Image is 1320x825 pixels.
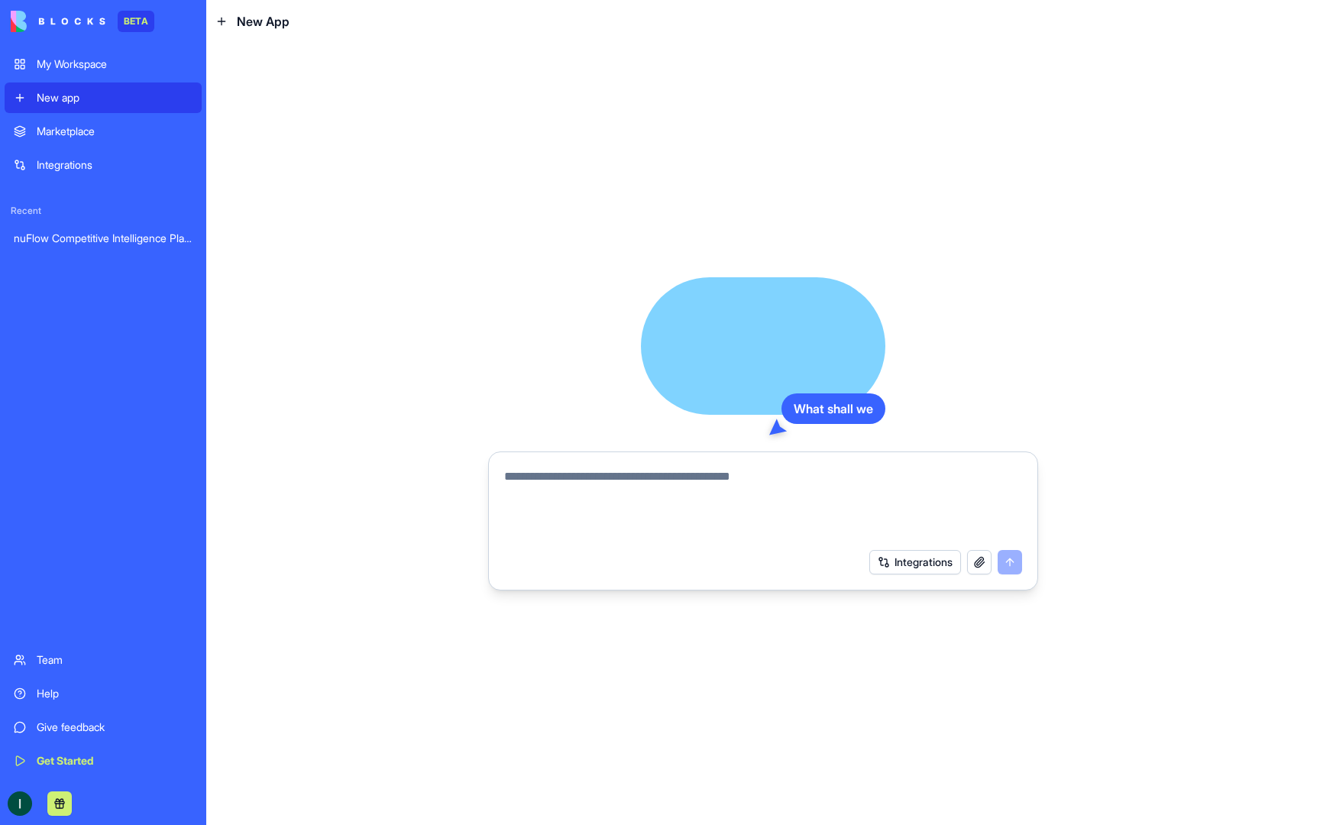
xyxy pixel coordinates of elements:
[11,11,154,32] a: BETA
[37,686,192,701] div: Help
[14,231,192,246] div: nuFlow Competitive Intelligence Platform
[5,712,202,742] a: Give feedback
[37,57,192,72] div: My Workspace
[5,116,202,147] a: Marketplace
[5,746,202,776] a: Get Started
[37,157,192,173] div: Integrations
[5,645,202,675] a: Team
[37,720,192,735] div: Give feedback
[37,124,192,139] div: Marketplace
[5,223,202,254] a: nuFlow Competitive Intelligence Platform
[5,150,202,180] a: Integrations
[5,205,202,217] span: Recent
[118,11,154,32] div: BETA
[37,90,192,105] div: New app
[5,82,202,113] a: New app
[5,678,202,709] a: Help
[5,49,202,79] a: My Workspace
[37,652,192,668] div: Team
[781,393,885,424] div: What shall we
[37,753,192,768] div: Get Started
[869,550,961,574] button: Integrations
[8,791,32,816] img: ACg8ocJV2uMIiKnsqtfIFcmlntBBTSD6Na7rqddrW4D6uKzvx_hEKw=s96-c
[237,12,290,31] span: New App
[11,11,105,32] img: logo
